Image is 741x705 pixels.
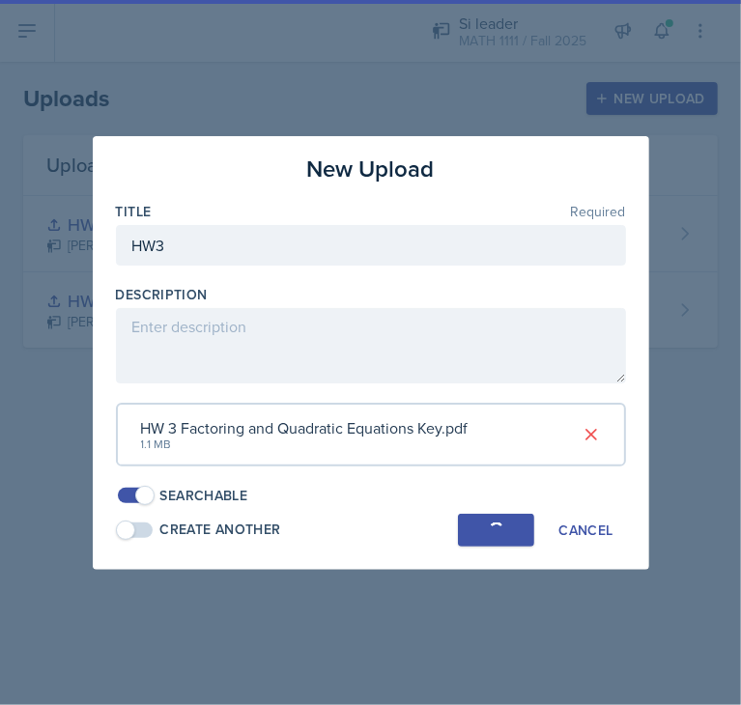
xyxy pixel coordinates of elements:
[116,225,626,266] input: Enter title
[141,416,469,439] div: HW 3 Factoring and Quadratic Equations Key.pdf
[160,486,248,506] div: Searchable
[546,514,625,547] button: Cancel
[571,205,626,218] span: Required
[116,202,152,221] label: Title
[307,152,435,186] h3: New Upload
[558,522,613,538] div: Cancel
[141,436,469,453] div: 1.1 MB
[116,285,208,304] label: Description
[160,520,281,540] div: Create Another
